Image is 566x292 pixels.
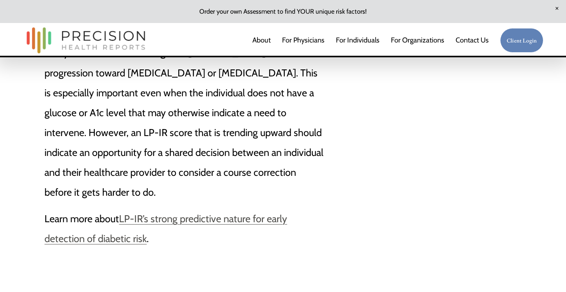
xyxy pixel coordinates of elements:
a: Contact Us [456,32,489,48]
iframe: Chat Widget [527,255,566,292]
span: For Organizations [391,33,444,48]
img: Precision Health Reports [23,24,149,57]
a: folder dropdown [391,32,444,48]
a: For Individuals [336,32,380,48]
p: Learn more about . [44,209,325,248]
a: About [252,32,271,48]
a: For Physicians [282,32,325,48]
a: LP-IR’s strong predictive nature for early detection of diabetic risk [44,212,287,244]
p: The LP-IR score is particularly valuable when an individual is in the “Early” or “Intermediate” s... [44,23,325,202]
a: Client Login [500,28,543,53]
